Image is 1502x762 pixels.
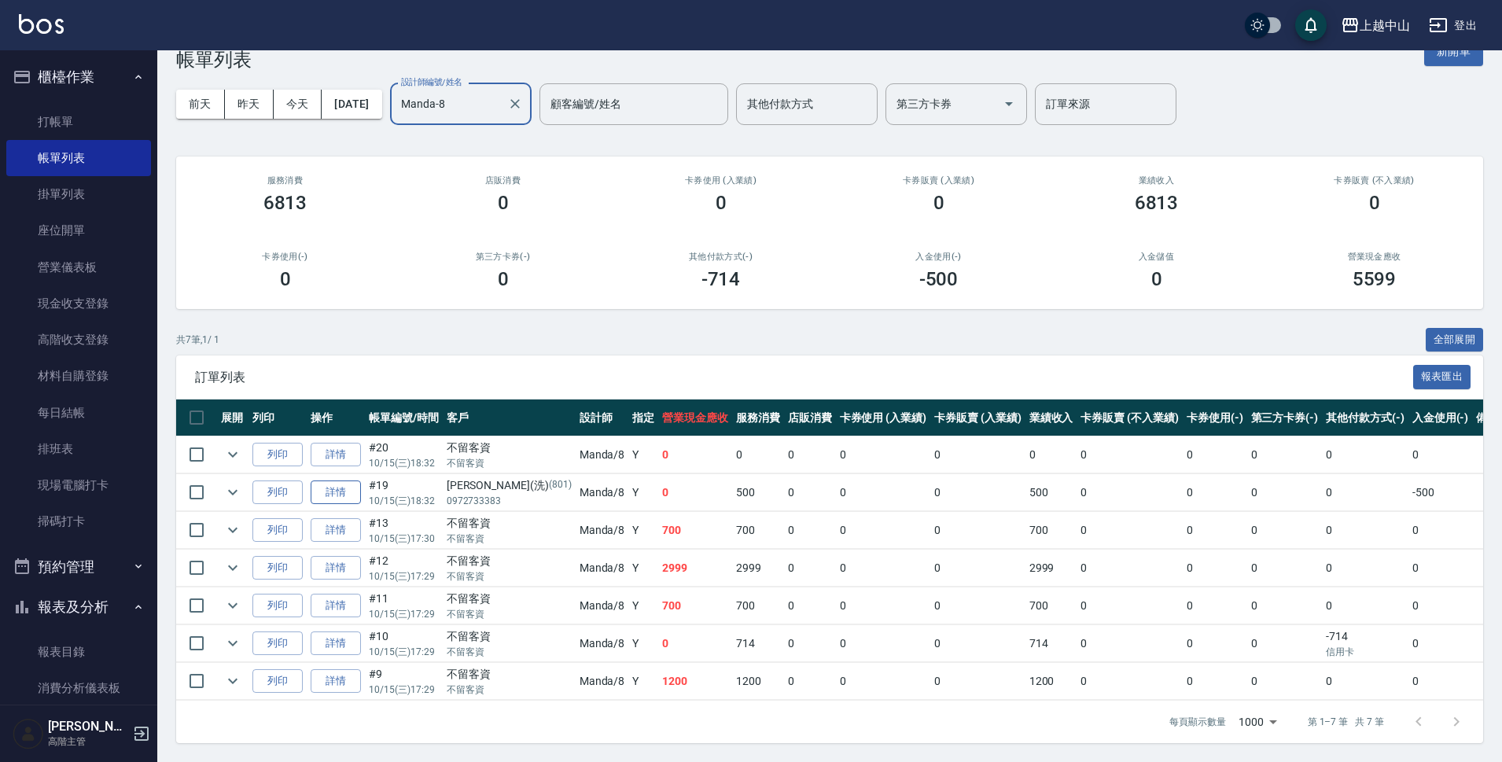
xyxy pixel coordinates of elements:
[447,607,572,621] p: 不留客資
[1408,474,1473,511] td: -500
[1183,474,1247,511] td: 0
[252,480,303,505] button: 列印
[1066,252,1246,262] h2: 入金儲值
[1025,474,1077,511] td: 500
[1322,625,1408,662] td: -714
[576,663,629,700] td: Manda /8
[930,436,1025,473] td: 0
[369,569,439,583] p: 10/15 (三) 17:29
[365,625,443,662] td: #10
[1369,192,1380,214] h3: 0
[252,594,303,618] button: 列印
[576,474,629,511] td: Manda /8
[1247,436,1323,473] td: 0
[6,176,151,212] a: 掛單列表
[732,550,784,587] td: 2999
[311,669,361,694] a: 詳情
[1353,268,1397,290] h3: 5599
[1408,625,1473,662] td: 0
[628,587,658,624] td: Y
[6,57,151,98] button: 櫃檯作業
[849,175,1029,186] h2: 卡券販賣 (入業績)
[1183,512,1247,549] td: 0
[628,474,658,511] td: Y
[447,477,572,494] div: [PERSON_NAME](洗)
[6,634,151,670] a: 報表目錄
[48,719,128,734] h5: [PERSON_NAME]
[930,474,1025,511] td: 0
[6,322,151,358] a: 高階收支登錄
[6,140,151,176] a: 帳單列表
[658,550,732,587] td: 2999
[221,518,245,542] button: expand row
[443,399,576,436] th: 客戶
[930,625,1025,662] td: 0
[1408,436,1473,473] td: 0
[1308,715,1384,729] p: 第 1–7 筆 共 7 筆
[1025,625,1077,662] td: 714
[447,553,572,569] div: 不留客資
[1077,399,1182,436] th: 卡券販賣 (不入業績)
[6,467,151,503] a: 現場電腦打卡
[732,625,784,662] td: 714
[996,91,1022,116] button: Open
[1077,436,1182,473] td: 0
[631,252,811,262] h2: 其他付款方式(-)
[1077,587,1182,624] td: 0
[1413,369,1471,384] a: 報表匯出
[576,625,629,662] td: Manda /8
[447,683,572,697] p: 不留客資
[280,268,291,290] h3: 0
[930,587,1025,624] td: 0
[784,399,836,436] th: 店販消費
[365,399,443,436] th: 帳單編號/時間
[784,625,836,662] td: 0
[1472,399,1502,436] th: 備註
[195,175,375,186] h3: 服務消費
[628,550,658,587] td: Y
[658,399,732,436] th: 營業現金應收
[311,556,361,580] a: 詳情
[311,480,361,505] a: 詳情
[1322,550,1408,587] td: 0
[658,512,732,549] td: 700
[311,443,361,467] a: 詳情
[6,395,151,431] a: 每日結帳
[447,494,572,508] p: 0972733383
[447,628,572,645] div: 不留客資
[195,252,375,262] h2: 卡券使用(-)
[221,480,245,504] button: expand row
[221,669,245,693] button: expand row
[1025,550,1077,587] td: 2999
[576,587,629,624] td: Manda /8
[658,625,732,662] td: 0
[447,666,572,683] div: 不留客資
[628,625,658,662] td: Y
[732,587,784,624] td: 700
[401,76,462,88] label: 設計師編號/姓名
[784,550,836,587] td: 0
[176,90,225,119] button: 前天
[1066,175,1246,186] h2: 業績收入
[549,477,572,494] p: (801)
[1413,365,1471,389] button: 報表匯出
[628,399,658,436] th: 指定
[836,399,931,436] th: 卡券使用 (入業績)
[369,494,439,508] p: 10/15 (三) 18:32
[930,399,1025,436] th: 卡券販賣 (入業績)
[1322,474,1408,511] td: 0
[504,93,526,115] button: Clear
[447,440,572,456] div: 不留客資
[1077,550,1182,587] td: 0
[252,669,303,694] button: 列印
[701,268,741,290] h3: -714
[576,512,629,549] td: Manda /8
[1169,715,1226,729] p: 每頁顯示數量
[447,645,572,659] p: 不留客資
[365,587,443,624] td: #11
[836,550,931,587] td: 0
[365,436,443,473] td: #20
[1326,645,1404,659] p: 信用卡
[413,252,593,262] h2: 第三方卡券(-)
[1247,512,1323,549] td: 0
